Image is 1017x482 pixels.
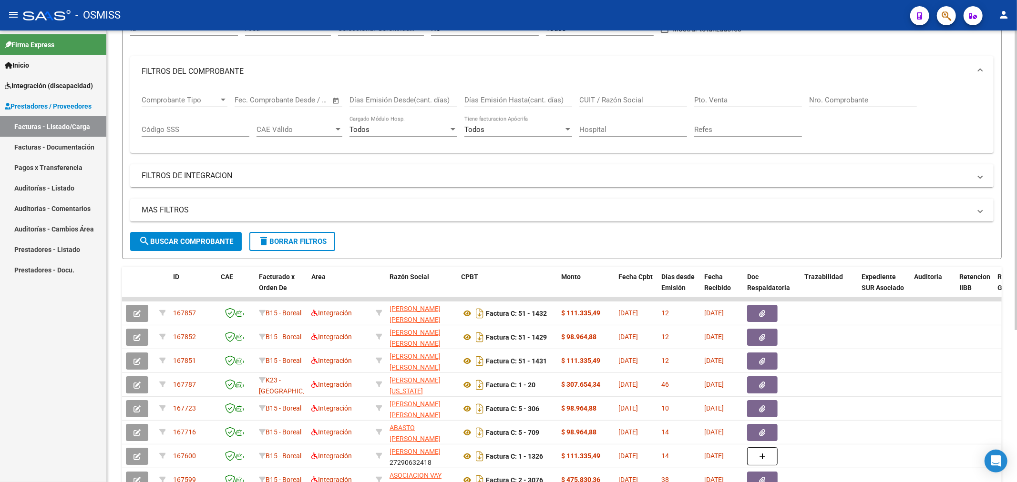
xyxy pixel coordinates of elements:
[661,428,669,436] span: 14
[561,309,600,317] strong: $ 111.335,49
[311,309,352,317] span: Integración
[173,333,196,341] span: 167852
[618,309,638,317] span: [DATE]
[618,428,638,436] span: [DATE]
[704,357,724,364] span: [DATE]
[801,267,858,309] datatable-header-cell: Trazabilidad
[618,452,638,460] span: [DATE]
[561,381,600,388] strong: $ 307.654,34
[235,96,273,104] input: Fecha inicio
[473,401,486,416] i: Descargar documento
[130,164,994,187] mat-expansion-panel-header: FILTROS DE INTEGRACION
[142,205,971,215] mat-panel-title: MAS FILTROS
[5,40,54,50] span: Firma Express
[130,232,242,251] button: Buscar Comprobante
[561,273,581,281] span: Monto
[266,333,301,341] span: B15 - Boreal
[486,333,547,341] strong: Factura C: 51 - 1429
[473,353,486,369] i: Descargar documento
[173,309,196,317] span: 167857
[561,333,596,341] strong: $ 98.964,88
[390,305,441,323] span: [PERSON_NAME] [PERSON_NAME]
[130,87,994,153] div: FILTROS DEL COMPROBANTE
[390,351,453,371] div: 27363799820
[266,428,301,436] span: B15 - Boreal
[142,66,971,77] mat-panel-title: FILTROS DEL COMPROBANTE
[561,404,596,412] strong: $ 98.964,88
[804,273,843,281] span: Trazabilidad
[661,357,669,364] span: 12
[704,333,724,341] span: [DATE]
[561,428,596,436] strong: $ 98.964,88
[704,404,724,412] span: [DATE]
[704,273,731,291] span: Fecha Recibido
[486,381,535,389] strong: Factura C: 1 - 20
[618,273,653,281] span: Fecha Cpbt
[75,5,121,26] span: - OSMISS
[461,273,478,281] span: CPBT
[473,306,486,321] i: Descargar documento
[173,428,196,436] span: 167716
[747,273,790,291] span: Doc Respaldatoria
[985,450,1007,472] div: Open Intercom Messenger
[618,333,638,341] span: [DATE]
[390,303,453,323] div: 27363799820
[311,428,352,436] span: Integración
[858,267,910,309] datatable-header-cell: Expediente SUR Asociado
[618,381,638,388] span: [DATE]
[311,273,326,281] span: Area
[173,452,196,460] span: 167600
[998,9,1009,20] mat-icon: person
[473,449,486,464] i: Descargar documento
[661,381,669,388] span: 46
[249,232,335,251] button: Borrar Filtros
[743,267,801,309] datatable-header-cell: Doc Respaldatoria
[130,56,994,87] mat-expansion-panel-header: FILTROS DEL COMPROBANTE
[390,424,441,442] span: ABASTO [PERSON_NAME]
[661,333,669,341] span: 12
[386,267,457,309] datatable-header-cell: Razón Social
[390,446,453,466] div: 27290632418
[390,352,441,371] span: [PERSON_NAME] [PERSON_NAME]
[258,235,269,247] mat-icon: delete
[486,405,539,412] strong: Factura C: 5 - 306
[390,329,441,347] span: [PERSON_NAME] [PERSON_NAME]
[173,381,196,388] span: 167787
[486,357,547,365] strong: Factura C: 51 - 1431
[331,95,342,106] button: Open calendar
[473,330,486,345] i: Descargar documento
[557,267,615,309] datatable-header-cell: Monto
[311,404,352,412] span: Integración
[615,267,657,309] datatable-header-cell: Fecha Cpbt
[390,376,441,395] span: [PERSON_NAME] [US_STATE]
[266,404,301,412] span: B15 - Boreal
[282,96,328,104] input: Fecha fin
[661,309,669,317] span: 12
[349,125,370,134] span: Todos
[311,381,352,388] span: Integración
[266,452,301,460] span: B15 - Boreal
[311,333,352,341] span: Integración
[259,273,295,291] span: Facturado x Orden De
[704,428,724,436] span: [DATE]
[457,267,557,309] datatable-header-cell: CPBT
[704,452,724,460] span: [DATE]
[173,273,179,281] span: ID
[473,377,486,392] i: Descargar documento
[561,357,600,364] strong: $ 111.335,49
[486,452,543,460] strong: Factura C: 1 - 1326
[5,60,29,70] span: Inicio
[255,267,308,309] datatable-header-cell: Facturado x Orden De
[169,267,217,309] datatable-header-cell: ID
[8,9,19,20] mat-icon: menu
[142,171,971,181] mat-panel-title: FILTROS DE INTEGRACION
[390,273,429,281] span: Razón Social
[390,400,441,419] span: [PERSON_NAME] [PERSON_NAME]
[390,375,453,395] div: 27396524886
[311,357,352,364] span: Integración
[486,310,547,317] strong: Factura C: 51 - 1432
[704,309,724,317] span: [DATE]
[173,404,196,412] span: 167723
[266,309,301,317] span: B15 - Boreal
[390,448,441,455] span: [PERSON_NAME]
